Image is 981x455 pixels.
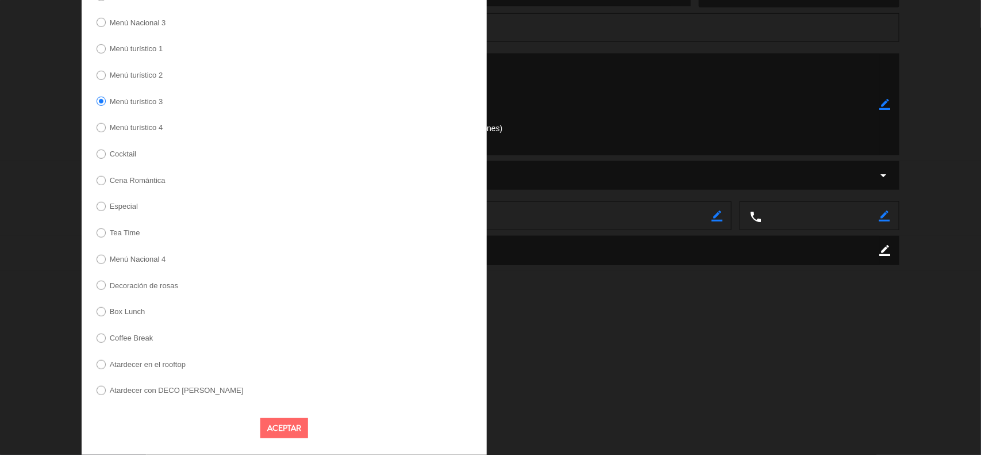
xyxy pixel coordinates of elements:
[110,19,166,26] label: Menú Nacional 3
[110,150,136,158] label: Cocktail
[749,210,761,223] i: local_phone
[110,45,163,52] label: Menú turístico 1
[110,361,186,368] label: Atardecer en el rooftop
[711,211,722,221] i: border_color
[877,169,891,182] i: arrow_drop_down
[879,211,890,221] i: border_color
[110,387,244,394] label: Atardecer con DECO [PERSON_NAME]
[110,282,178,289] label: Decoración de rosas
[110,202,138,210] label: Especial
[110,98,163,105] label: Menú turístico 3
[260,418,308,438] button: Aceptar
[110,71,163,79] label: Menú turístico 2
[110,229,140,236] label: Tea Time
[110,308,145,315] label: Box Lunch
[110,334,153,342] label: Coffee Break
[110,255,166,263] label: Menú Nacional 4
[880,245,891,256] i: border_color
[880,99,891,110] i: border_color
[110,124,163,131] label: Menú turístico 4
[110,177,166,184] label: Cena Romántica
